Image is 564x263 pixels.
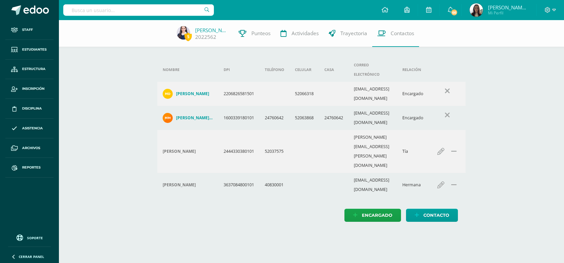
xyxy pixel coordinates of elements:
span: Inscripción [22,86,45,91]
th: Correo electrónico [348,58,397,82]
span: Disciplina [22,106,42,111]
span: Actividades [292,30,319,37]
div: Carmen Lucía Molina Grajeda [163,149,213,154]
a: Contactos [372,20,419,47]
td: Encargado [397,106,429,130]
a: [PERSON_NAME] [PERSON_NAME] [163,113,213,123]
a: Punteos [234,20,275,47]
a: Archivos [5,138,54,158]
img: e0b8dd9515da5a83bda396a0419da769.png [470,3,483,17]
td: Tía [397,130,429,173]
a: [PERSON_NAME] [195,27,229,34]
a: Asistencia [5,119,54,138]
span: Estudiantes [22,47,47,52]
img: f9d1cd245452f92e2d98990c762dce4b.png [163,113,173,123]
a: Actividades [275,20,324,47]
a: Soporte [8,233,51,242]
span: Estructura [22,66,46,72]
span: Encargado [362,209,392,221]
span: Mi Perfil [488,10,528,16]
div: Ana Sofía Dubón Molina [163,182,213,188]
td: [EMAIL_ADDRESS][DOMAIN_NAME] [348,106,397,130]
img: fa44585a1fff0bed1ea261113a81889f.png [163,89,173,99]
a: Inscripción [5,79,54,99]
td: 52063868 [290,106,319,130]
h4: [PERSON_NAME] [176,91,209,96]
a: Staff [5,20,54,40]
span: Contactos [391,30,414,37]
span: Punteos [251,30,270,37]
td: 24760642 [259,106,290,130]
td: Hermana [397,173,429,197]
span: 66 [451,9,458,16]
th: DPI [218,58,259,82]
a: Estructura [5,60,54,79]
td: 24760642 [319,106,348,130]
h4: [PERSON_NAME] [163,182,196,188]
span: Archivos [22,145,40,151]
th: Relación [397,58,429,82]
img: c2219dd458d41d4892d1405e4f9b394d.png [177,26,190,40]
span: 5 [184,32,192,41]
a: Encargado [344,209,401,222]
td: 3637084800101 [218,173,259,197]
td: 2206826581501 [218,82,259,106]
span: Asistencia [22,126,43,131]
td: 40830001 [259,173,290,197]
td: Encargado [397,82,429,106]
td: 52037575 [259,130,290,173]
a: [PERSON_NAME] [163,89,213,99]
td: 2444330380101 [218,130,259,173]
a: 2022562 [195,34,216,41]
h4: [PERSON_NAME] [PERSON_NAME] [176,115,213,121]
a: Contacto [406,209,458,222]
td: [PERSON_NAME][EMAIL_ADDRESS][PERSON_NAME][DOMAIN_NAME] [348,130,397,173]
span: Cerrar panel [19,254,44,259]
th: Nombre [157,58,218,82]
a: Estudiantes [5,40,54,60]
td: 52066318 [290,82,319,106]
th: Celular [290,58,319,82]
th: Casa [319,58,348,82]
a: Trayectoria [324,20,372,47]
span: Soporte [27,236,43,240]
a: Disciplina [5,99,54,119]
h4: [PERSON_NAME] [163,149,196,154]
td: [EMAIL_ADDRESS][DOMAIN_NAME] [348,82,397,106]
td: [EMAIL_ADDRESS][DOMAIN_NAME] [348,173,397,197]
th: Teléfono [259,58,290,82]
span: [PERSON_NAME][DATE] [488,4,528,11]
span: Trayectoria [340,30,367,37]
td: 1600339180101 [218,106,259,130]
input: Busca un usuario... [63,4,214,16]
span: Reportes [22,165,41,170]
a: Reportes [5,158,54,178]
span: Contacto [423,209,449,221]
span: Staff [22,27,33,32]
